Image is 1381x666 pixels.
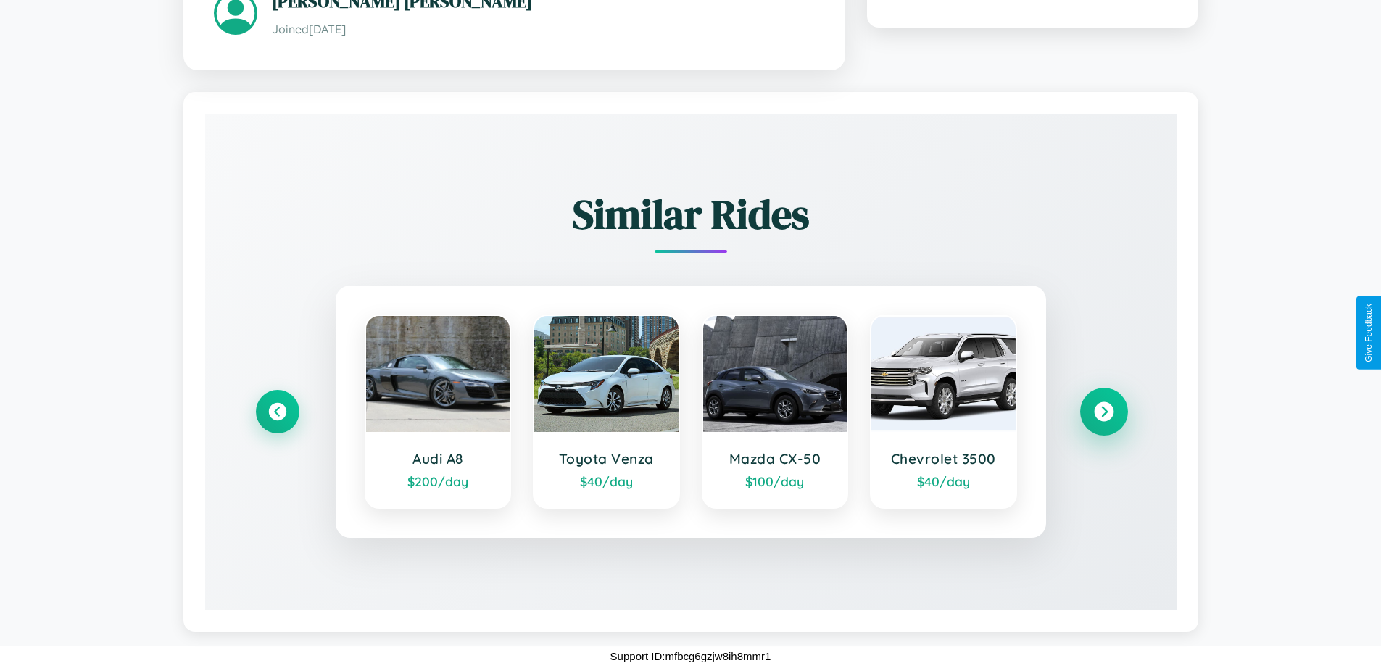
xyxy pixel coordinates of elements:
[533,315,680,509] a: Toyota Venza$40/day
[702,315,849,509] a: Mazda CX-50$100/day
[549,473,664,489] div: $ 40 /day
[886,450,1001,467] h3: Chevrolet 3500
[1364,304,1374,362] div: Give Feedback
[549,450,664,467] h3: Toyota Venza
[610,646,771,666] p: Support ID: mfbcg6gzjw8ih8mmr1
[365,315,512,509] a: Audi A8$200/day
[718,473,833,489] div: $ 100 /day
[256,186,1126,242] h2: Similar Rides
[381,473,496,489] div: $ 200 /day
[886,473,1001,489] div: $ 40 /day
[870,315,1017,509] a: Chevrolet 3500$40/day
[272,19,815,40] p: Joined [DATE]
[381,450,496,467] h3: Audi A8
[718,450,833,467] h3: Mazda CX-50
